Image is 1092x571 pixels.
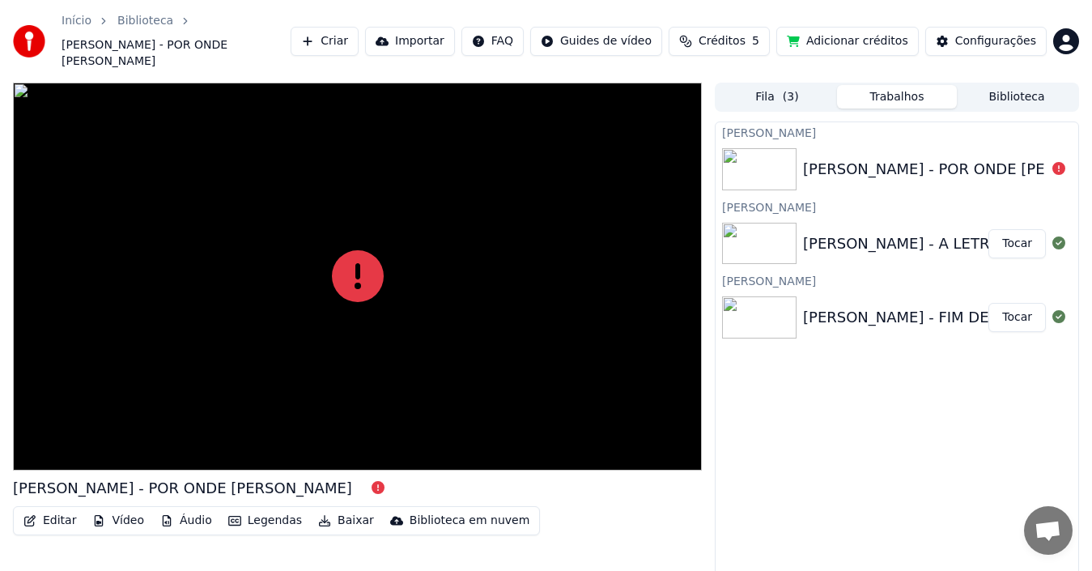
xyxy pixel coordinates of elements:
[955,33,1036,49] div: Configurações
[783,89,799,105] span: ( 3 )
[716,271,1078,290] div: [PERSON_NAME]
[752,33,759,49] span: 5
[13,477,352,500] div: [PERSON_NAME] - POR ONDE [PERSON_NAME]
[988,229,1046,258] button: Tocar
[365,27,455,56] button: Importar
[86,509,151,532] button: Vídeo
[716,197,1078,216] div: [PERSON_NAME]
[154,509,219,532] button: Áudio
[291,27,359,56] button: Criar
[410,513,530,529] div: Biblioteca em nuvem
[117,13,173,29] a: Biblioteca
[925,27,1047,56] button: Configurações
[530,27,662,56] button: Guides de vídeo
[62,13,91,29] a: Início
[669,27,770,56] button: Créditos5
[776,27,919,56] button: Adicionar créditos
[13,25,45,58] img: youka
[803,232,1013,255] div: [PERSON_NAME] - A LETRA A
[17,509,83,532] button: Editar
[62,13,291,70] nav: breadcrumb
[837,85,957,109] button: Trabalhos
[1024,506,1073,555] div: Bate-papo aberto
[699,33,746,49] span: Créditos
[803,306,1039,329] div: [PERSON_NAME] - FIM DE NOITE
[957,85,1077,109] button: Biblioteca
[988,303,1046,332] button: Tocar
[222,509,308,532] button: Legendas
[461,27,524,56] button: FAQ
[716,122,1078,142] div: [PERSON_NAME]
[312,509,380,532] button: Baixar
[62,37,291,70] span: [PERSON_NAME] - POR ONDE [PERSON_NAME]
[717,85,837,109] button: Fila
